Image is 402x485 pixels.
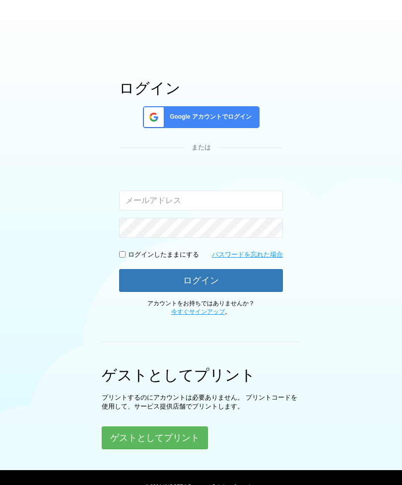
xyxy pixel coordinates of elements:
a: 今すぐサインアップ [171,308,225,315]
button: ログイン [119,269,283,292]
h1: ログイン [119,80,283,96]
a: パスワードを忘れた場合 [212,250,283,260]
p: ログインしたままにする [128,250,199,260]
input: メールアドレス [119,191,283,210]
span: Google アカウントでログイン [166,113,252,121]
h1: ゲストとしてプリント [102,367,300,383]
span: 。 [171,308,231,315]
div: または [119,143,283,152]
p: アカウントをお持ちではありませんか？ [119,299,283,316]
button: ゲストとしてプリント [102,426,208,449]
p: プリントするのにアカウントは必要ありません。 プリントコードを使用して、サービス提供店舗でプリントします。 [102,393,300,412]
